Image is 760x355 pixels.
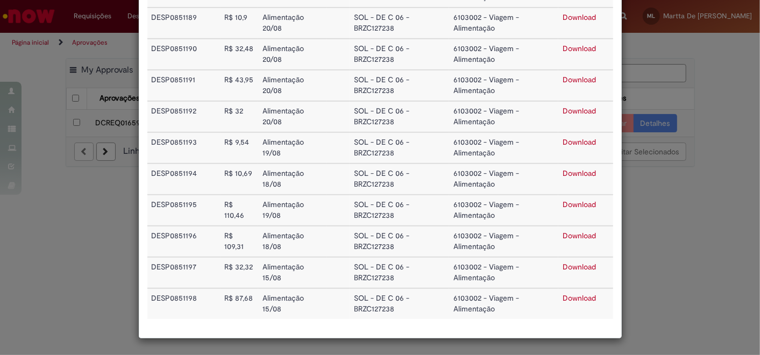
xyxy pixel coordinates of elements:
[147,132,221,164] td: DESP0851193
[221,164,259,195] td: R$ 10,69
[258,164,327,195] td: Alimentação 18/08
[221,8,259,39] td: R$ 10,9
[221,70,259,101] td: R$ 43,95
[449,101,558,132] td: 6103002 - Viagem - Alimentação
[449,132,558,164] td: 6103002 - Viagem - Alimentação
[258,226,327,257] td: Alimentação 18/08
[350,70,449,101] td: SOL - DE C 06 - BRZC127238
[350,195,449,226] td: SOL - DE C 06 - BRZC127238
[221,132,259,164] td: R$ 9,54
[221,257,259,288] td: R$ 32,32
[258,195,327,226] td: Alimentação 19/08
[147,101,221,132] td: DESP0851192
[350,257,449,288] td: SOL - DE C 06 - BRZC127238
[147,164,221,195] td: DESP0851194
[563,168,596,178] a: Download
[449,195,558,226] td: 6103002 - Viagem - Alimentação
[147,257,221,288] td: DESP0851197
[563,262,596,272] a: Download
[258,101,327,132] td: Alimentação 20/08
[563,44,596,53] a: Download
[563,75,596,84] a: Download
[258,39,327,70] td: Alimentação 20/08
[350,39,449,70] td: SOL - DE C 06 - BRZC127238
[258,132,327,164] td: Alimentação 19/08
[449,70,558,101] td: 6103002 - Viagem - Alimentação
[563,200,596,209] a: Download
[350,132,449,164] td: SOL - DE C 06 - BRZC127238
[563,231,596,240] a: Download
[563,12,596,22] a: Download
[449,164,558,195] td: 6103002 - Viagem - Alimentação
[350,288,449,319] td: SOL - DE C 06 - BRZC127238
[350,226,449,257] td: SOL - DE C 06 - BRZC127238
[147,8,221,39] td: DESP0851189
[258,70,327,101] td: Alimentação 20/08
[449,226,558,257] td: 6103002 - Viagem - Alimentação
[449,257,558,288] td: 6103002 - Viagem - Alimentação
[563,293,596,303] a: Download
[563,106,596,116] a: Download
[147,39,221,70] td: DESP0851190
[221,226,259,257] td: R$ 109,31
[350,164,449,195] td: SOL - DE C 06 - BRZC127238
[350,101,449,132] td: SOL - DE C 06 - BRZC127238
[258,8,327,39] td: Alimentação 20/08
[221,39,259,70] td: R$ 32,48
[258,288,327,319] td: Alimentação 15/08
[449,288,558,319] td: 6103002 - Viagem - Alimentação
[147,226,221,257] td: DESP0851196
[221,288,259,319] td: R$ 87,68
[350,8,449,39] td: SOL - DE C 06 - BRZC127238
[147,195,221,226] td: DESP0851195
[449,39,558,70] td: 6103002 - Viagem - Alimentação
[147,70,221,101] td: DESP0851191
[563,137,596,147] a: Download
[221,101,259,132] td: R$ 32
[221,195,259,226] td: R$ 110,46
[147,288,221,319] td: DESP0851198
[258,257,327,288] td: Alimentação 15/08
[449,8,558,39] td: 6103002 - Viagem - Alimentação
